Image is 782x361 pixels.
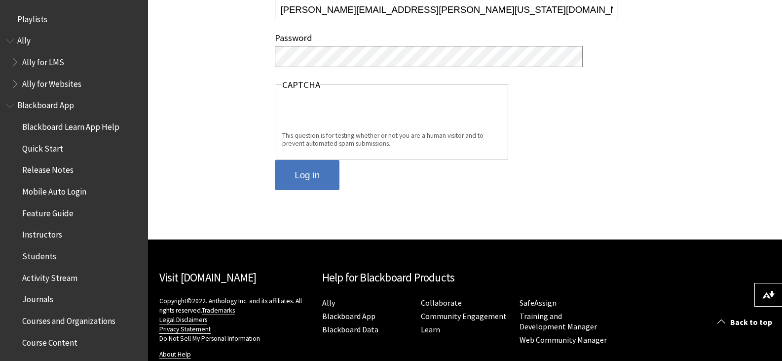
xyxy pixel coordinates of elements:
[22,270,77,283] span: Activity Stream
[159,325,211,334] a: Privacy Statement
[22,313,115,326] span: Courses and Organizations
[421,298,462,308] a: Collaborate
[22,140,63,154] span: Quick Start
[22,119,119,132] span: Blackboard Learn App Help
[322,324,378,335] a: Blackboard Data
[22,227,62,240] span: Instructors
[322,269,608,286] h2: Help for Blackboard Products
[322,298,335,308] a: Ally
[22,334,77,348] span: Course Content
[282,80,320,90] legend: CAPTCHA
[6,11,142,28] nav: Book outline for Playlists
[22,291,53,305] span: Journals
[17,33,31,46] span: Ally
[17,11,47,24] span: Playlists
[322,311,375,321] a: Blackboard App
[17,97,74,111] span: Blackboard App
[22,248,56,261] span: Students
[520,335,607,345] a: Web Community Manager
[282,93,432,132] iframe: To enrich screen reader interactions, please activate Accessibility in Grammarly extension settings
[159,334,260,343] a: Do Not Sell My Personal Information
[22,205,74,218] span: Feature Guide
[159,270,257,284] a: Visit [DOMAIN_NAME]
[275,160,339,191] input: Log in
[6,33,142,92] nav: Book outline for Anthology Ally Help
[275,32,312,43] label: Password
[159,296,312,343] p: Copyright©2022. Anthology Inc. and its affiliates. All rights reserved.
[22,183,86,197] span: Mobile Auto Login
[22,162,74,175] span: Release Notes
[421,324,440,335] a: Learn
[22,54,64,67] span: Ally for LMS
[710,313,782,331] a: Back to top
[22,76,81,89] span: Ally for Websites
[202,306,235,315] a: Trademarks
[520,298,557,308] a: SafeAssign
[421,311,507,321] a: Community Engagement
[520,311,597,332] a: Training and Development Manager
[159,316,207,324] a: Legal Disclaimers
[282,132,502,147] div: This question is for testing whether or not you are a human visitor and to prevent automated spam...
[159,350,191,359] a: About Help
